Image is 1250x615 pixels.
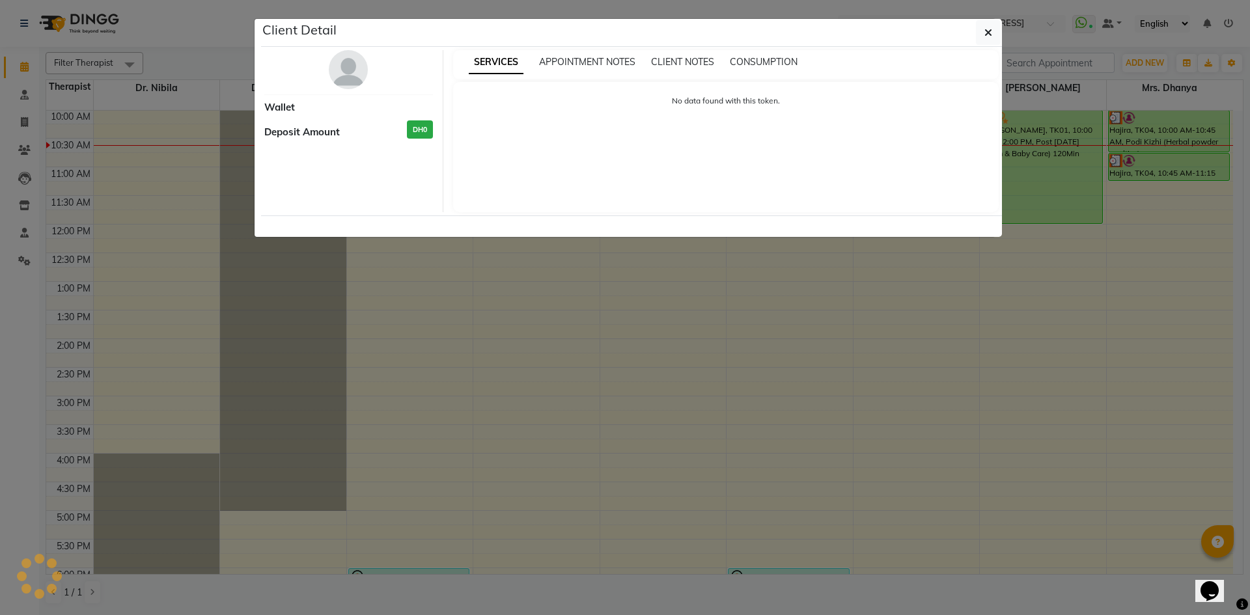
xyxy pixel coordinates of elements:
span: CONSUMPTION [730,56,798,68]
img: avatar [329,50,368,89]
h3: DH0 [407,120,433,139]
p: No data found with this token. [466,95,986,107]
span: CLIENT NOTES [651,56,714,68]
span: Deposit Amount [264,125,340,140]
span: APPOINTMENT NOTES [539,56,635,68]
span: Wallet [264,100,295,115]
iframe: chat widget [1195,563,1237,602]
span: SERVICES [469,51,523,74]
h5: Client Detail [262,20,337,40]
